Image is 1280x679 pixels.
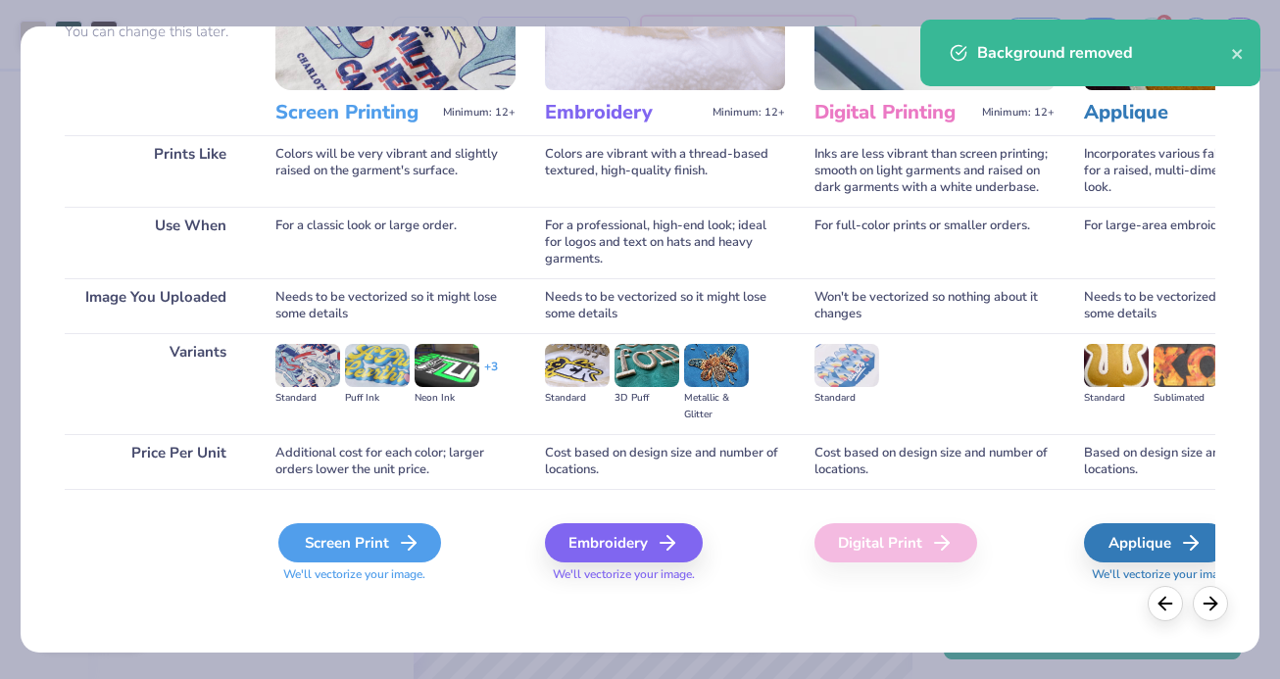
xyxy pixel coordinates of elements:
[545,344,610,387] img: Standard
[545,523,703,562] div: Embroidery
[684,344,749,387] img: Metallic & Glitter
[415,344,479,387] img: Neon Ink
[275,278,516,333] div: Needs to be vectorized so it might lose some details
[814,135,1055,207] div: Inks are less vibrant than screen printing; smooth on light garments and raised on dark garments ...
[65,135,246,207] div: Prints Like
[484,359,498,392] div: + 3
[814,207,1055,278] div: For full-color prints or smaller orders.
[814,434,1055,489] div: Cost based on design size and number of locations.
[814,390,879,407] div: Standard
[275,135,516,207] div: Colors will be very vibrant and slightly raised on the garment's surface.
[275,207,516,278] div: For a classic look or large order.
[65,434,246,489] div: Price Per Unit
[545,278,785,333] div: Needs to be vectorized so it might lose some details
[65,278,246,333] div: Image You Uploaded
[65,207,246,278] div: Use When
[275,434,516,489] div: Additional cost for each color; larger orders lower the unit price.
[814,523,977,562] div: Digital Print
[545,434,785,489] div: Cost based on design size and number of locations.
[1084,344,1149,387] img: Standard
[814,344,879,387] img: Standard
[545,135,785,207] div: Colors are vibrant with a thread-based textured, high-quality finish.
[65,24,246,40] p: You can change this later.
[814,100,974,125] h3: Digital Printing
[65,333,246,434] div: Variants
[977,41,1231,65] div: Background removed
[814,278,1055,333] div: Won't be vectorized so nothing about it changes
[1154,344,1218,387] img: Sublimated
[1231,41,1245,65] button: close
[345,390,410,407] div: Puff Ink
[278,523,441,562] div: Screen Print
[615,390,679,407] div: 3D Puff
[1154,390,1218,407] div: Sublimated
[345,344,410,387] img: Puff Ink
[615,344,679,387] img: 3D Puff
[415,390,479,407] div: Neon Ink
[443,106,516,120] span: Minimum: 12+
[545,390,610,407] div: Standard
[275,344,340,387] img: Standard
[545,566,785,583] span: We'll vectorize your image.
[275,566,516,583] span: We'll vectorize your image.
[1084,100,1244,125] h3: Applique
[1084,523,1228,562] div: Applique
[545,207,785,278] div: For a professional, high-end look; ideal for logos and text on hats and heavy garments.
[1084,390,1149,407] div: Standard
[713,106,785,120] span: Minimum: 12+
[275,390,340,407] div: Standard
[684,390,749,423] div: Metallic & Glitter
[275,100,435,125] h3: Screen Printing
[545,100,705,125] h3: Embroidery
[982,106,1055,120] span: Minimum: 12+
